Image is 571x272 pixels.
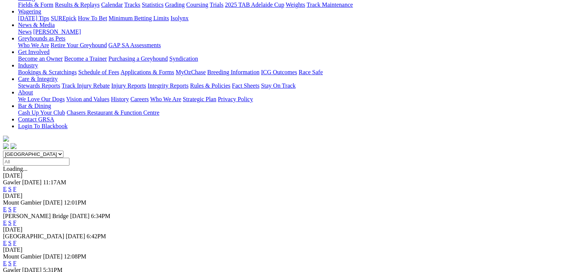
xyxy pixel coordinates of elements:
[8,260,12,266] a: S
[18,55,63,62] a: Become an Owner
[183,96,216,102] a: Strategic Plan
[225,1,284,8] a: 2025 TAB Adelaide Cup
[121,69,174,75] a: Applications & Forms
[169,55,198,62] a: Syndication
[18,69,568,76] div: Industry
[3,193,568,199] div: [DATE]
[111,96,129,102] a: History
[218,96,253,102] a: Privacy Policy
[13,206,17,212] a: F
[176,69,206,75] a: MyOzChase
[18,96,65,102] a: We Love Our Dogs
[66,233,85,239] span: [DATE]
[3,226,568,233] div: [DATE]
[8,186,12,192] a: S
[18,82,60,89] a: Stewards Reports
[18,62,38,69] a: Industry
[66,96,109,102] a: Vision and Values
[66,109,159,116] a: Chasers Restaurant & Function Centre
[51,42,107,48] a: Retire Your Greyhound
[64,253,86,260] span: 12:08PM
[8,206,12,212] a: S
[190,82,231,89] a: Rules & Policies
[150,96,181,102] a: Who We Are
[70,213,90,219] span: [DATE]
[22,179,42,185] span: [DATE]
[261,69,297,75] a: ICG Outcomes
[148,82,188,89] a: Integrity Reports
[3,240,7,246] a: E
[51,15,76,21] a: SUREpick
[43,253,63,260] span: [DATE]
[18,22,55,28] a: News & Media
[13,260,17,266] a: F
[207,69,259,75] a: Breeding Information
[78,15,107,21] a: How To Bet
[18,28,568,35] div: News & Media
[18,109,568,116] div: Bar & Dining
[18,89,33,96] a: About
[3,253,42,260] span: Mount Gambier
[64,55,107,62] a: Become a Trainer
[3,213,69,219] span: [PERSON_NAME] Bridge
[18,49,50,55] a: Get Involved
[64,199,86,206] span: 12:01PM
[18,109,65,116] a: Cash Up Your Club
[13,186,17,192] a: F
[3,179,21,185] span: Gawler
[18,15,49,21] a: [DATE] Tips
[18,8,41,15] a: Wagering
[3,166,27,172] span: Loading...
[18,123,68,129] a: Login To Blackbook
[186,1,208,8] a: Coursing
[8,220,12,226] a: S
[101,1,123,8] a: Calendar
[298,69,322,75] a: Race Safe
[130,96,149,102] a: Careers
[18,116,54,123] a: Contact GRSA
[18,15,568,22] div: Wagering
[261,82,295,89] a: Stay On Track
[3,233,64,239] span: [GEOGRAPHIC_DATA]
[209,1,223,8] a: Trials
[3,247,568,253] div: [DATE]
[11,143,17,149] img: twitter.svg
[3,158,69,166] input: Select date
[33,28,81,35] a: [PERSON_NAME]
[18,96,568,103] div: About
[18,35,65,42] a: Greyhounds as Pets
[3,143,9,149] img: facebook.svg
[232,82,259,89] a: Fact Sheets
[165,1,185,8] a: Grading
[18,42,568,49] div: Greyhounds as Pets
[91,213,110,219] span: 6:34PM
[3,136,9,142] img: logo-grsa-white.png
[170,15,188,21] a: Isolynx
[3,260,7,266] a: E
[3,220,7,226] a: E
[18,1,53,8] a: Fields & Form
[108,55,168,62] a: Purchasing a Greyhound
[142,1,164,8] a: Statistics
[78,69,119,75] a: Schedule of Fees
[43,179,66,185] span: 11:17AM
[18,28,32,35] a: News
[8,240,12,246] a: S
[18,55,568,62] div: Get Involved
[18,42,49,48] a: Who We Are
[3,199,42,206] span: Mount Gambier
[13,220,17,226] a: F
[307,1,353,8] a: Track Maintenance
[111,82,146,89] a: Injury Reports
[3,206,7,212] a: E
[3,172,568,179] div: [DATE]
[55,1,99,8] a: Results & Replays
[108,15,169,21] a: Minimum Betting Limits
[18,82,568,89] div: Care & Integrity
[3,186,7,192] a: E
[18,69,77,75] a: Bookings & Scratchings
[18,1,568,8] div: Racing
[18,103,51,109] a: Bar & Dining
[43,199,63,206] span: [DATE]
[18,76,58,82] a: Care & Integrity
